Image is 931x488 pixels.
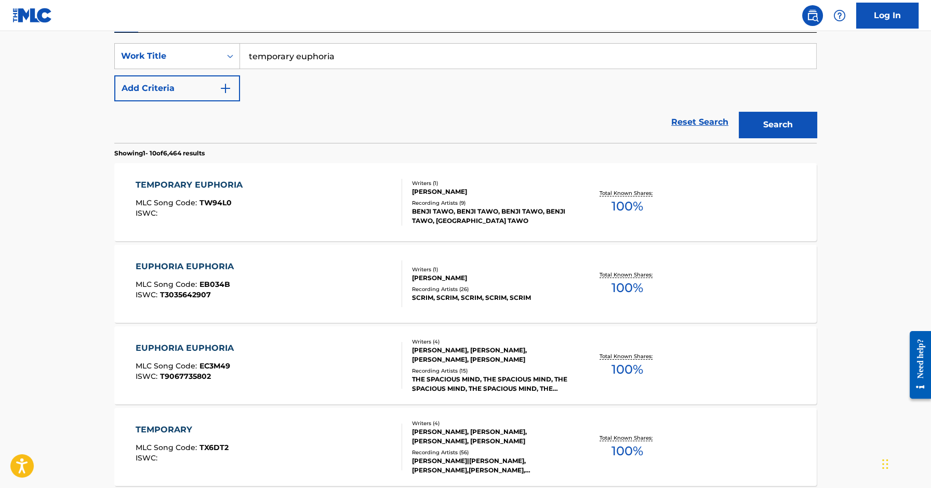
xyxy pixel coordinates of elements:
[199,198,232,207] span: TW94L0
[902,323,931,407] iframe: Resource Center
[199,361,230,371] span: EC3M49
[412,338,569,346] div: Writers ( 4 )
[199,280,230,289] span: EB034B
[199,443,229,452] span: TX6DT2
[160,372,211,381] span: T9067735802
[12,8,52,23] img: MLC Logo
[412,266,569,273] div: Writers ( 1 )
[611,197,643,216] span: 100 %
[879,438,931,488] iframe: Chat Widget
[802,5,823,26] a: Public Search
[136,443,199,452] span: MLC Song Code :
[136,280,199,289] span: MLC Song Code :
[739,112,817,138] button: Search
[136,290,160,299] span: ISWC :
[600,352,655,360] p: Total Known Shares:
[114,163,817,241] a: TEMPORARY EUPHORIAMLC Song Code:TW94L0ISWC:Writers (1)[PERSON_NAME]Recording Artists (9)BENJI TAW...
[882,449,888,480] div: Drag
[611,279,643,297] span: 100 %
[611,442,643,460] span: 100 %
[136,372,160,381] span: ISWC :
[219,82,232,95] img: 9d2ae6d4665cec9f34b9.svg
[829,5,850,26] div: Help
[121,50,215,62] div: Work Title
[412,367,569,375] div: Recording Artists ( 15 )
[136,198,199,207] span: MLC Song Code :
[412,273,569,283] div: [PERSON_NAME]
[412,285,569,293] div: Recording Artists ( 26 )
[666,111,734,134] a: Reset Search
[600,189,655,197] p: Total Known Shares:
[412,179,569,187] div: Writers ( 1 )
[412,187,569,196] div: [PERSON_NAME]
[412,199,569,207] div: Recording Artists ( 9 )
[412,207,569,226] div: BENJI TAWO, BENJI TAWO, BENJI TAWO, BENJI TAWO, [GEOGRAPHIC_DATA] TAWO
[412,419,569,427] div: Writers ( 4 )
[412,456,569,475] div: [PERSON_NAME]|[PERSON_NAME], [PERSON_NAME],[PERSON_NAME], [PERSON_NAME], [PERSON_NAME] & [PERSON_...
[412,449,569,456] div: Recording Artists ( 56 )
[136,260,239,273] div: EUPHORIA EUPHORIA
[114,408,817,486] a: TEMPORARYMLC Song Code:TX6DT2ISWC:Writers (4)[PERSON_NAME], [PERSON_NAME], [PERSON_NAME], [PERSON...
[136,342,239,354] div: EUPHORIA EUPHORIA
[160,290,211,299] span: T3035642907
[856,3,919,29] a: Log In
[833,9,846,22] img: help
[412,293,569,302] div: SCRIM, SCRIM, SCRIM, SCRIM, SCRIM
[114,245,817,323] a: EUPHORIA EUPHORIAMLC Song Code:EB034BISWC:T3035642907Writers (1)[PERSON_NAME]Recording Artists (2...
[136,179,248,191] div: TEMPORARY EUPHORIA
[114,149,205,158] p: Showing 1 - 10 of 6,464 results
[136,453,160,463] span: ISWC :
[114,43,817,143] form: Search Form
[114,326,817,404] a: EUPHORIA EUPHORIAMLC Song Code:EC3M49ISWC:T9067735802Writers (4)[PERSON_NAME], [PERSON_NAME], [PE...
[611,360,643,379] span: 100 %
[412,375,569,393] div: THE SPACIOUS MIND, THE SPACIOUS MIND, THE SPACIOUS MIND, THE SPACIOUS MIND, THE SPACIOUS MIND
[412,346,569,364] div: [PERSON_NAME], [PERSON_NAME], [PERSON_NAME], [PERSON_NAME]
[600,271,655,279] p: Total Known Shares:
[136,361,199,371] span: MLC Song Code :
[412,427,569,446] div: [PERSON_NAME], [PERSON_NAME], [PERSON_NAME], [PERSON_NAME]
[114,75,240,101] button: Add Criteria
[600,434,655,442] p: Total Known Shares:
[806,9,819,22] img: search
[136,208,160,218] span: ISWC :
[136,424,229,436] div: TEMPORARY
